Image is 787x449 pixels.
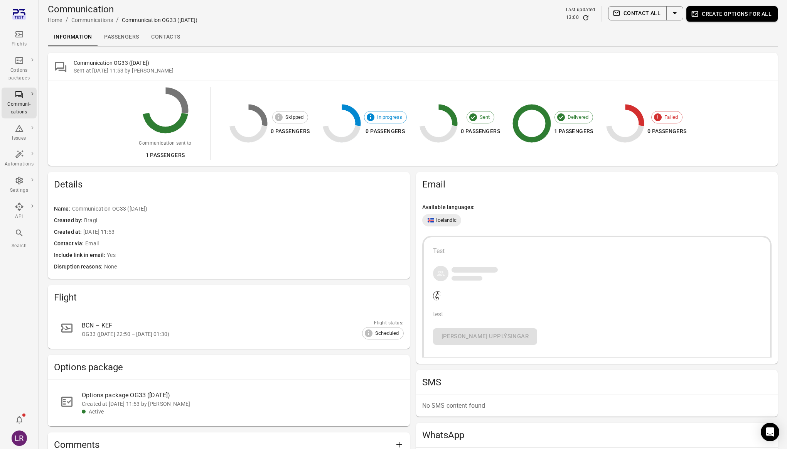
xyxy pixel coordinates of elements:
[608,6,683,20] div: Split button
[433,291,442,300] img: Company logo
[122,16,197,24] div: Communication OG33 ([DATE])
[48,28,98,46] a: Information
[2,147,37,170] a: Automations
[433,246,761,256] div: Test
[761,423,779,441] div: Open Intercom Messenger
[54,216,84,225] span: Created by
[422,214,461,226] div: Icelandic
[371,329,403,337] span: Scheduled
[271,127,310,136] div: 0 passengers
[66,15,68,25] li: /
[5,101,34,116] div: Communi-cations
[281,113,308,121] span: Skipped
[5,41,34,48] div: Flights
[373,113,407,121] span: In progress
[2,174,37,197] a: Settings
[8,427,30,449] button: Laufey Rut
[5,213,34,221] div: API
[12,412,27,427] button: Notifications
[422,429,772,441] h2: WhatsApp
[54,263,104,271] span: Disruption reasons
[2,88,37,118] a: Communi-cations
[54,291,404,304] h2: Flight
[54,205,72,213] span: Name
[74,67,772,74] div: Sent at [DATE] 11:53 by [PERSON_NAME]
[566,6,595,14] div: Last updated
[608,6,667,20] button: Contact all
[48,28,778,46] div: Local navigation
[98,28,145,46] a: Passengers
[54,228,83,236] span: Created at
[666,6,683,20] button: Select action
[54,361,404,373] h2: Options package
[475,113,494,121] span: Sent
[54,316,404,343] a: BCN – KEFOG33 ([DATE] 22:50 – [DATE] 01:30)
[48,15,197,25] nav: Breadcrumbs
[5,187,34,194] div: Settings
[5,135,34,142] div: Issues
[2,54,37,84] a: Options packages
[82,400,398,408] div: Created at [DATE] 11:53 by [PERSON_NAME]
[82,391,398,400] div: Options package OG33 ([DATE])
[554,127,593,136] div: 1 passengers
[5,242,34,250] div: Search
[582,14,590,22] button: Refresh data
[2,27,37,51] a: Flights
[422,401,772,410] p: No SMS content found
[85,240,403,248] span: Email
[2,200,37,223] a: API
[145,28,186,46] a: Contacts
[422,376,772,388] h2: SMS
[2,122,37,145] a: Issues
[82,330,385,338] div: OG33 ([DATE] 22:50 – [DATE] 01:30)
[54,178,404,191] span: Details
[422,178,772,191] h2: Email
[54,240,85,248] span: Contact via
[660,113,682,121] span: Failed
[2,226,37,252] button: Search
[433,311,443,318] span: test
[5,67,34,82] div: Options packages
[89,408,398,415] div: Active
[563,113,593,121] span: Delivered
[422,203,772,211] div: Available languages:
[12,430,27,446] div: LR
[139,140,191,147] div: Communication sent to
[364,127,407,136] div: 0 passengers
[54,251,107,260] span: Include link in email
[71,16,113,24] div: Communications
[48,17,62,23] a: Home
[84,216,403,225] span: Bragi
[566,14,579,22] div: 13:00
[362,319,403,327] div: Flight status:
[647,127,687,136] div: 0 passengers
[82,321,385,330] div: BCN – KEF
[686,6,778,22] button: Create options for all
[139,150,191,160] div: 1 passengers
[72,205,404,213] span: Communication OG33 ([DATE])
[83,228,403,236] span: [DATE] 11:53
[461,127,500,136] div: 0 passengers
[107,251,403,260] span: Yes
[5,160,34,168] div: Automations
[54,386,404,420] a: Options package OG33 ([DATE])Created at [DATE] 11:53 by [PERSON_NAME]Active
[74,59,772,67] h2: Communication OG33 ([DATE])
[48,3,197,15] h1: Communication
[436,216,457,224] span: Icelandic
[104,263,404,271] span: None
[116,15,119,25] li: /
